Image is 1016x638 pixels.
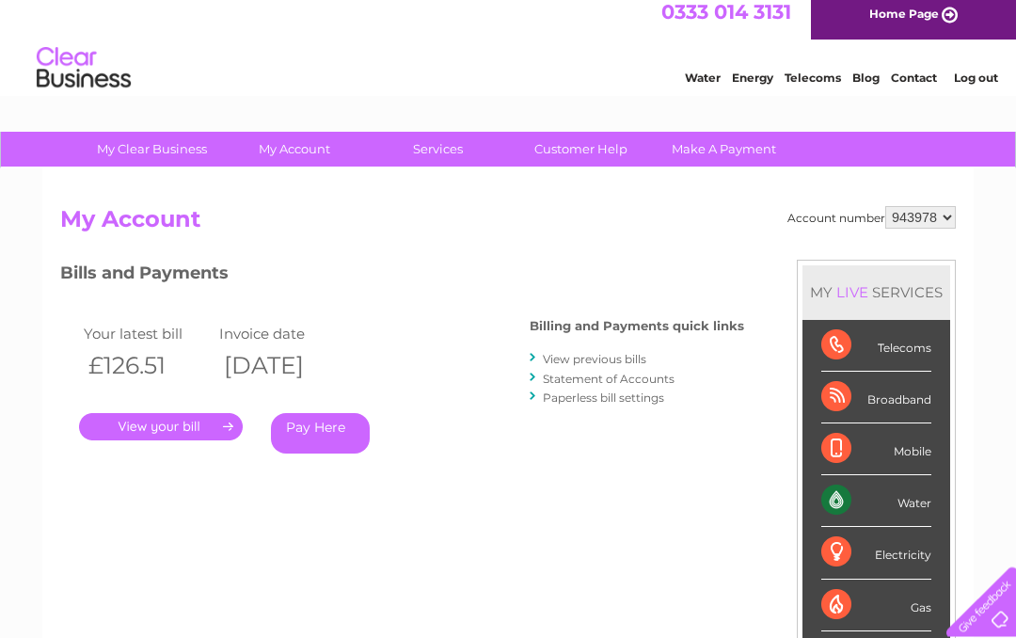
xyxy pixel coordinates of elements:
th: £126.51 [79,347,214,386]
div: Broadband [821,373,931,424]
a: Energy [732,80,773,94]
a: Paperless bill settings [543,391,664,406]
a: 0333 014 3131 [661,9,791,33]
div: Mobile [821,424,931,476]
h4: Billing and Payments quick links [530,320,744,334]
a: Contact [891,80,937,94]
td: Your latest bill [79,322,214,347]
div: Clear Business is a trading name of Verastar Limited (registered in [GEOGRAPHIC_DATA] No. 3667643... [65,10,954,91]
a: My Account [217,133,373,167]
h3: Bills and Payments [60,261,744,294]
a: . [79,414,243,441]
div: Electricity [821,528,931,580]
a: Services [360,133,516,167]
a: Blog [852,80,880,94]
a: View previous bills [543,353,646,367]
div: LIVE [833,284,872,302]
a: Telecoms [785,80,841,94]
td: Invoice date [214,322,350,347]
a: Make A Payment [646,133,802,167]
a: Statement of Accounts [543,373,675,387]
div: Account number [787,207,956,230]
a: Customer Help [503,133,659,167]
a: My Clear Business [74,133,230,167]
div: Water [821,476,931,528]
div: MY SERVICES [802,266,950,320]
a: Log out [954,80,998,94]
th: [DATE] [214,347,350,386]
img: logo.png [36,49,132,106]
a: Pay Here [271,414,370,455]
h2: My Account [60,207,956,243]
a: Water [685,80,721,94]
div: Gas [821,581,931,632]
div: Telecoms [821,321,931,373]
